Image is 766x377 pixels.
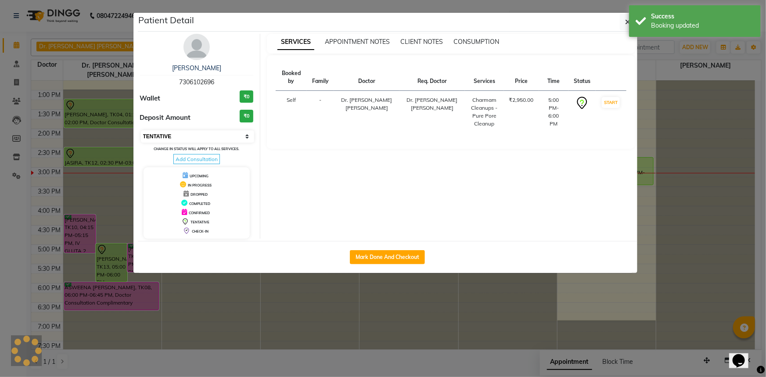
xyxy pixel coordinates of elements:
[307,91,334,133] td: -
[189,201,210,206] span: COMPLETED
[191,192,208,197] span: DROPPED
[400,38,443,46] span: CLIENT NOTES
[342,97,392,111] span: Dr. [PERSON_NAME] [PERSON_NAME]
[539,91,569,133] td: 5:00 PM-6:00 PM
[190,174,209,178] span: UPCOMING
[172,64,221,72] a: [PERSON_NAME]
[568,64,596,91] th: Status
[325,38,390,46] span: APPOINTMENT NOTES
[139,14,194,27] h5: Patient Detail
[173,154,220,164] span: Add Consultation
[539,64,569,91] th: Time
[276,91,307,133] td: Self
[509,96,534,104] div: ₹2,950.00
[651,21,754,30] div: Booking updated
[350,250,425,264] button: Mark Done And Checkout
[729,342,757,368] iframe: chat widget
[307,64,334,91] th: Family
[240,110,253,122] h3: ₹0
[465,64,504,91] th: Services
[407,97,458,111] span: Dr. [PERSON_NAME] [PERSON_NAME]
[192,229,209,233] span: CHECK-IN
[651,12,754,21] div: Success
[504,64,539,91] th: Price
[240,90,253,103] h3: ₹0
[277,34,314,50] span: SERVICES
[399,64,465,91] th: Req. Doctor
[191,220,209,224] span: TENTATIVE
[154,147,239,151] small: Change in status will apply to all services.
[183,34,210,60] img: avatar
[189,211,210,215] span: CONFIRMED
[334,64,399,91] th: Doctor
[602,97,620,108] button: START
[140,93,161,104] span: Wallet
[276,64,307,91] th: Booked by
[140,113,191,123] span: Deposit Amount
[470,96,499,128] div: Charmam Cleanups - Pure Pore Cleanup
[453,38,499,46] span: CONSUMPTION
[188,183,212,187] span: IN PROGRESS
[179,78,214,86] span: 7306102696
